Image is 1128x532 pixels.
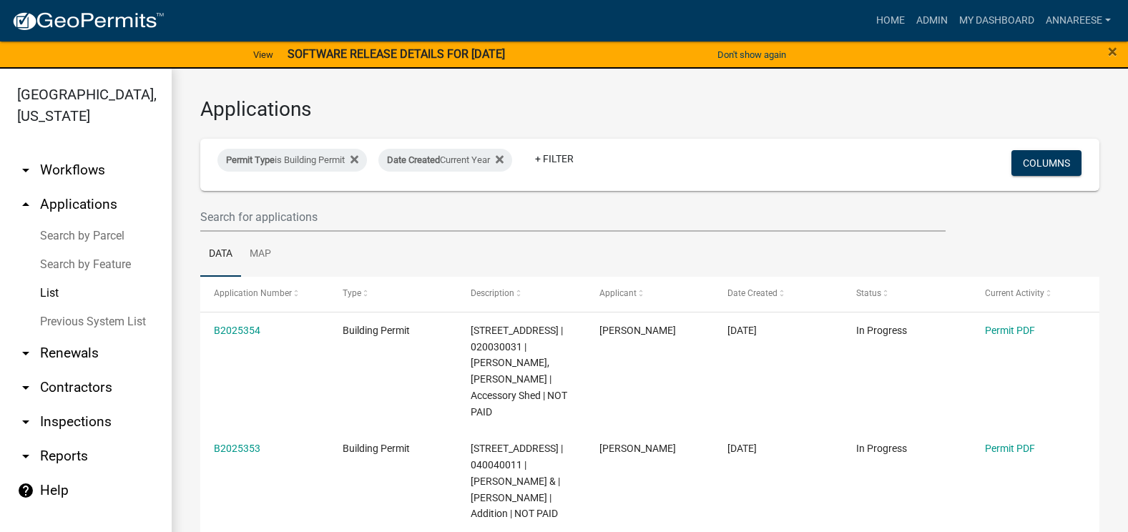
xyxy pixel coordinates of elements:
[378,149,512,172] div: Current Year
[343,288,361,298] span: Type
[727,443,757,454] span: 09/23/2025
[524,146,585,172] a: + Filter
[1040,7,1117,34] a: annareese
[241,232,280,277] a: Map
[471,288,514,298] span: Description
[17,162,34,179] i: arrow_drop_down
[343,325,410,336] span: Building Permit
[288,47,505,61] strong: SOFTWARE RELEASE DETAILS FOR [DATE]
[247,43,279,66] a: View
[985,325,1035,336] a: Permit PDF
[712,43,792,66] button: Don't show again
[200,202,946,232] input: Search for applications
[217,149,367,172] div: is Building Permit
[727,288,778,298] span: Date Created
[856,325,907,336] span: In Progress
[226,154,275,165] span: Permit Type
[856,288,881,298] span: Status
[17,196,34,213] i: arrow_drop_up
[214,288,292,298] span: Application Number
[1108,43,1117,60] button: Close
[200,97,1099,122] h3: Applications
[599,325,676,336] span: Kevin Weitzel
[214,443,260,454] a: B2025353
[843,277,971,311] datatable-header-cell: Status
[17,448,34,465] i: arrow_drop_down
[471,443,563,519] span: 15879 700TH AVE | 040040011 | LEE,CHRISTOPHER J & | KATIE A LEE | Addition | NOT PAID
[200,277,329,311] datatable-header-cell: Application Number
[599,443,676,454] span: Katie Lee
[911,7,953,34] a: Admin
[1108,41,1117,61] span: ×
[985,443,1035,454] a: Permit PDF
[727,325,757,336] span: 09/24/2025
[387,154,440,165] span: Date Created
[17,413,34,430] i: arrow_drop_down
[599,288,637,298] span: Applicant
[17,379,34,396] i: arrow_drop_down
[586,277,715,311] datatable-header-cell: Applicant
[971,277,1099,311] datatable-header-cell: Current Activity
[1011,150,1082,176] button: Columns
[714,277,843,311] datatable-header-cell: Date Created
[200,232,241,277] a: Data
[856,443,907,454] span: In Progress
[343,443,410,454] span: Building Permit
[870,7,911,34] a: Home
[953,7,1040,34] a: My Dashboard
[17,345,34,362] i: arrow_drop_down
[471,325,567,418] span: 15782 820TH AVE | 020030031 | WEITZEL,KEVIN ROSS | Accessory Shed | NOT PAID
[17,482,34,499] i: help
[214,325,260,336] a: B2025354
[985,288,1044,298] span: Current Activity
[329,277,458,311] datatable-header-cell: Type
[457,277,586,311] datatable-header-cell: Description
